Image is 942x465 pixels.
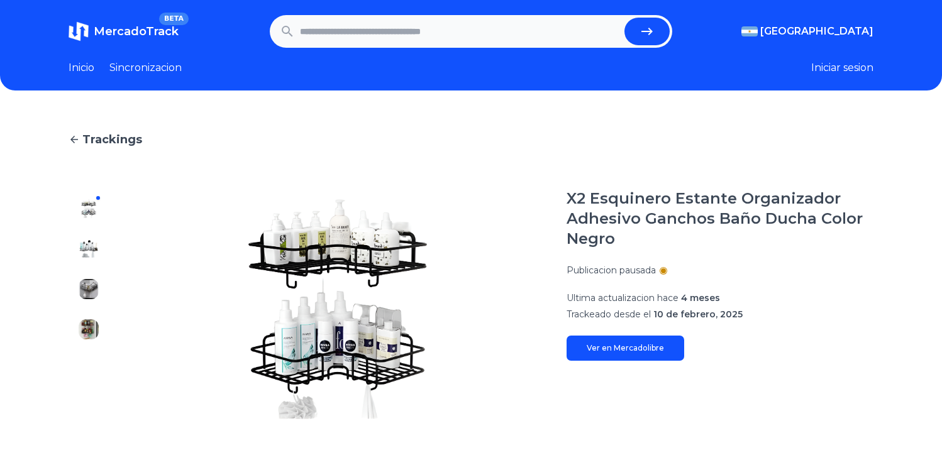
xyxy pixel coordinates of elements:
span: 10 de febrero, 2025 [653,309,743,320]
img: X2 Esquinero Estante Organizador Adhesivo Ganchos Baño Ducha Color Negro [79,279,99,299]
span: 4 meses [681,292,720,304]
a: Inicio [69,60,94,75]
img: X2 Esquinero Estante Organizador Adhesivo Ganchos Baño Ducha Color Negro [79,359,99,380]
img: Argentina [741,26,758,36]
span: BETA [159,13,189,25]
h1: X2 Esquinero Estante Organizador Adhesivo Ganchos Baño Ducha Color Negro [567,189,873,249]
img: X2 Esquinero Estante Organizador Adhesivo Ganchos Baño Ducha Color Negro [79,400,99,420]
img: X2 Esquinero Estante Organizador Adhesivo Ganchos Baño Ducha Color Negro [79,239,99,259]
button: [GEOGRAPHIC_DATA] [741,24,873,39]
span: Ultima actualizacion hace [567,292,679,304]
a: Ver en Mercadolibre [567,336,684,361]
img: X2 Esquinero Estante Organizador Adhesivo Ganchos Baño Ducha Color Negro [79,199,99,219]
button: Iniciar sesion [811,60,873,75]
img: X2 Esquinero Estante Organizador Adhesivo Ganchos Baño Ducha Color Negro [79,319,99,339]
span: MercadoTrack [94,25,179,38]
img: X2 Esquinero Estante Organizador Adhesivo Ganchos Baño Ducha Color Negro [134,189,541,430]
span: [GEOGRAPHIC_DATA] [760,24,873,39]
a: Sincronizacion [109,60,182,75]
span: Trackeado desde el [567,309,651,320]
p: Publicacion pausada [567,264,656,276]
span: Trackings [82,131,142,148]
a: Trackings [69,131,873,148]
a: MercadoTrackBETA [69,21,179,41]
img: MercadoTrack [69,21,89,41]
